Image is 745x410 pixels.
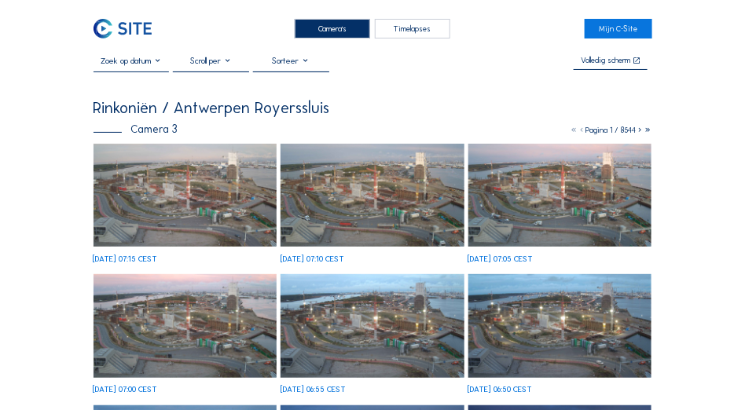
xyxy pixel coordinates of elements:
div: [DATE] 06:55 CEST [281,386,346,394]
a: Mijn C-Site [585,19,651,38]
img: image_52956667 [94,144,277,247]
img: image_52956369 [468,144,652,247]
div: Rinkoniën / Antwerpen Royerssluis [94,100,330,115]
div: [DATE] 07:00 CEST [94,386,158,394]
div: Timelapses [375,19,451,38]
img: image_52956161 [281,274,464,377]
img: image_52956521 [281,144,464,247]
span: Pagina 1 / 8544 [586,125,637,135]
input: Zoek op datum 󰅀 [94,55,170,66]
div: Camera 3 [94,123,178,134]
img: C-SITE Logo [94,19,152,38]
a: C-SITE Logo [94,19,160,38]
div: Camera's [295,19,371,38]
div: Volledig scherm [581,57,630,65]
div: [DATE] 07:05 CEST [468,255,534,263]
img: image_52955979 [468,274,652,377]
div: [DATE] 07:10 CEST [281,255,344,263]
div: [DATE] 07:15 CEST [94,255,158,263]
div: [DATE] 06:50 CEST [468,386,533,394]
img: image_52956318 [94,274,277,377]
